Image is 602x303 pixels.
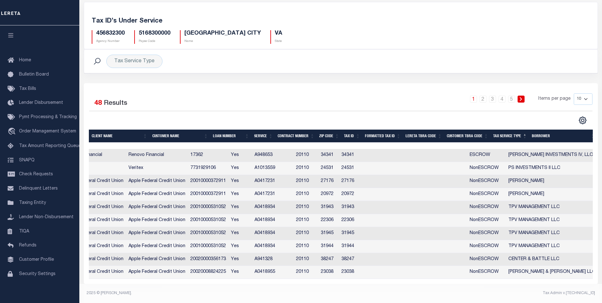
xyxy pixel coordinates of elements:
[275,130,317,143] th: Contract Number: activate to sort column ascending
[139,39,170,44] p: Payee Code
[362,130,403,143] th: Formatted Tax ID: activate to sort column ascending
[126,175,188,188] td: Apple Federal Credit Union
[467,214,506,227] td: NonESCROW
[294,188,318,201] td: 20110
[318,266,339,279] td: 23038
[339,188,380,201] td: 20972
[252,188,294,201] td: A0417231
[228,227,252,240] td: Yes
[64,240,126,253] td: Apple Federal Credit Union
[294,175,318,188] td: 20110
[499,96,506,103] a: 4
[19,172,53,177] span: Check Requests
[64,214,126,227] td: Apple Federal Credit Union
[19,201,46,205] span: Taxing Entity
[126,266,188,279] td: Apple Federal Credit Union
[318,240,339,253] td: 31944
[104,98,127,109] label: Results
[96,39,125,44] p: Agency Number
[188,162,228,175] td: 7731929106
[529,130,597,143] th: Borrower: activate to sort column ascending
[188,188,228,201] td: 20010000372911
[64,162,126,175] td: Veritex
[64,175,126,188] td: Apple Federal Credit Union
[252,266,294,279] td: A0418955
[252,162,294,175] td: A1013559
[126,240,188,253] td: Apple Federal Credit Union
[126,201,188,214] td: Apple Federal Credit Union
[228,266,252,279] td: Yes
[480,96,486,103] a: 2
[252,240,294,253] td: A0418934
[228,175,252,188] td: Yes
[489,96,496,103] a: 3
[467,253,506,266] td: NonESCROW
[126,214,188,227] td: Apple Federal Credit Union
[508,96,515,103] a: 5
[64,149,126,162] td: Renovo Financial
[139,30,170,37] h5: 5168300000
[94,100,102,107] span: 48
[491,130,529,143] th: Tax Service Type: activate to sort column descending
[252,149,294,162] td: A948653
[8,128,18,136] i: travel_explore
[467,227,506,240] td: NonESCROW
[506,149,598,162] td: [PERSON_NAME] INVESTMENTS IV, LLC
[228,253,252,266] td: Yes
[506,266,598,279] td: [PERSON_NAME] & [PERSON_NAME] LLC
[106,55,162,68] div: Tax Service Type
[188,240,228,253] td: 20010000531052
[228,149,252,162] td: Yes
[126,227,188,240] td: Apple Federal Credit Union
[228,201,252,214] td: Yes
[188,253,228,266] td: 20020000356173
[467,188,506,201] td: NonESCROW
[252,201,294,214] td: A0418934
[252,227,294,240] td: A0418934
[506,253,598,266] td: CENTER & BATTLE LLC
[19,258,54,262] span: Customer Profile
[506,201,598,214] td: TPV MANAGEMENT LLC
[126,253,188,266] td: Apple Federal Credit Union
[318,149,339,162] td: 34341
[19,115,77,119] span: Pymt Processing & Tracking
[294,227,318,240] td: 20110
[467,266,506,279] td: NonESCROW
[339,201,380,214] td: 31943
[339,253,380,266] td: 38247
[19,272,56,276] span: Security Settings
[64,201,126,214] td: Apple Federal Credit Union
[188,149,228,162] td: 17362
[467,240,506,253] td: NonESCROW
[467,201,506,214] td: NonESCROW
[506,188,598,201] td: [PERSON_NAME]
[467,175,506,188] td: NonESCROW
[252,130,275,143] th: Service: activate to sort column ascending
[318,162,339,175] td: 24531
[188,266,228,279] td: 20020008824225
[19,101,63,105] span: Lender Disbursement
[89,130,150,143] th: Client Name: activate to sort column ascending
[188,214,228,227] td: 20010000531052
[19,87,36,91] span: Tax Bills
[506,162,598,175] td: PS INVESTMENTS II LLC
[82,290,341,296] div: 2025 © [PERSON_NAME].
[294,253,318,266] td: 20110
[294,266,318,279] td: 20110
[318,214,339,227] td: 22306
[318,188,339,201] td: 20972
[506,240,598,253] td: TPV MANAGEMENT LLC
[19,144,81,148] span: Tax Amount Reporting Queue
[318,253,339,266] td: 38247
[538,96,571,103] span: Items per page
[252,253,294,266] td: A941328
[346,290,595,296] div: Tax Admin v.[TECHNICAL_ID]
[294,162,318,175] td: 20110
[188,175,228,188] td: 20010000372911
[19,72,49,77] span: Bulletin Board
[126,149,188,162] td: Renovo Financial
[467,162,506,175] td: NonESCROW
[19,58,31,63] span: Home
[252,175,294,188] td: A0417231
[228,162,252,175] td: Yes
